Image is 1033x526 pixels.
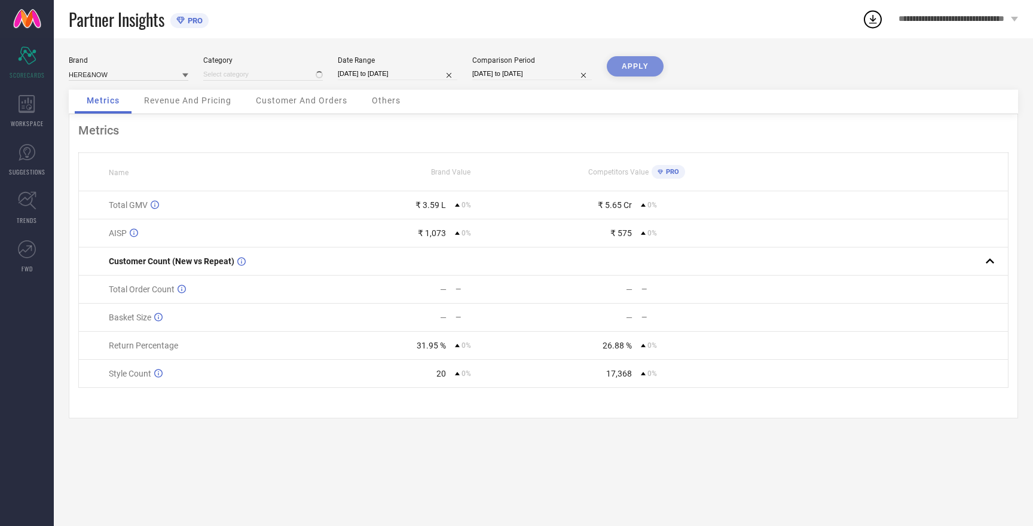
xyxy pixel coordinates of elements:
[440,313,447,322] div: —
[17,216,37,225] span: TRENDS
[647,229,657,237] span: 0%
[626,313,632,322] div: —
[603,341,632,350] div: 26.88 %
[641,285,729,293] div: —
[610,228,632,238] div: ₹ 575
[606,369,632,378] div: 17,368
[109,341,178,350] span: Return Percentage
[338,56,457,65] div: Date Range
[456,313,543,322] div: —
[626,285,632,294] div: —
[462,341,471,350] span: 0%
[472,56,592,65] div: Comparison Period
[647,369,657,378] span: 0%
[22,264,33,273] span: FWD
[256,96,347,105] span: Customer And Orders
[415,200,446,210] div: ₹ 3.59 L
[372,96,401,105] span: Others
[109,285,175,294] span: Total Order Count
[440,285,447,294] div: —
[87,96,120,105] span: Metrics
[431,168,470,176] span: Brand Value
[69,7,164,32] span: Partner Insights
[456,285,543,293] div: —
[462,229,471,237] span: 0%
[472,68,592,80] input: Select comparison period
[10,71,45,79] span: SCORECARDS
[69,56,188,65] div: Brand
[647,341,657,350] span: 0%
[11,119,44,128] span: WORKSPACE
[109,169,129,177] span: Name
[417,341,446,350] div: 31.95 %
[418,228,446,238] div: ₹ 1,073
[663,168,679,176] span: PRO
[462,201,471,209] span: 0%
[462,369,471,378] span: 0%
[144,96,231,105] span: Revenue And Pricing
[647,201,657,209] span: 0%
[9,167,45,176] span: SUGGESTIONS
[109,313,151,322] span: Basket Size
[598,200,632,210] div: ₹ 5.65 Cr
[203,56,323,65] div: Category
[109,200,148,210] span: Total GMV
[109,228,127,238] span: AISP
[109,369,151,378] span: Style Count
[338,68,457,80] input: Select date range
[641,313,729,322] div: —
[588,168,649,176] span: Competitors Value
[436,369,446,378] div: 20
[185,16,203,25] span: PRO
[109,256,234,266] span: Customer Count (New vs Repeat)
[862,8,884,30] div: Open download list
[78,123,1008,137] div: Metrics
